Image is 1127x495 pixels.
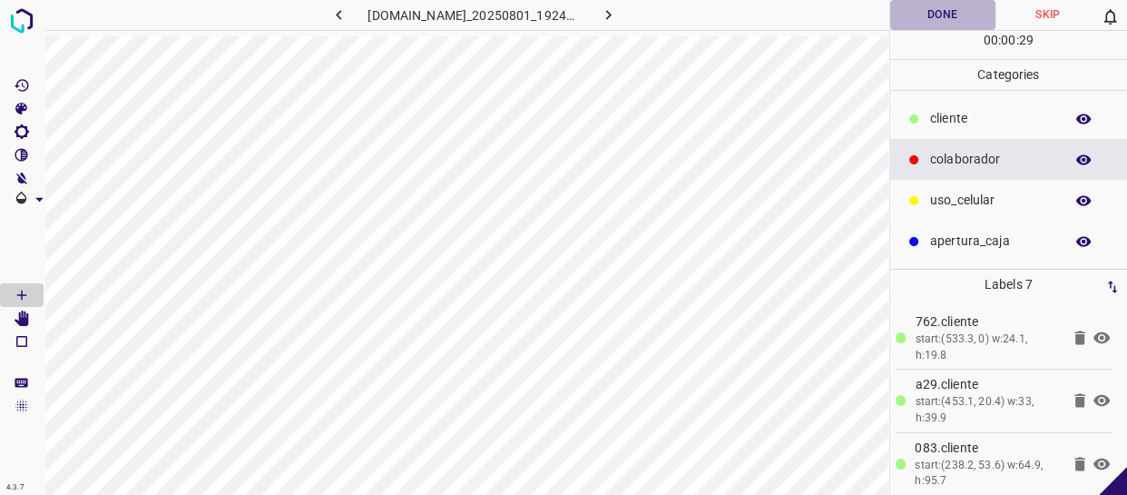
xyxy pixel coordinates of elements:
[2,480,29,495] div: 4.3.7
[915,332,1060,363] div: start:(533.3, 0) w:24.1, h:19.8
[915,375,1060,394] p: a29.​​cliente
[915,394,1060,426] div: start:(453.1, 20.4) w:33, h:39.9
[915,439,1060,458] p: 083.​​cliente
[1001,31,1015,50] p: 00
[984,31,1034,59] div: : :
[5,5,38,37] img: logo
[930,191,1054,210] p: uso_celular
[367,5,579,30] h6: [DOMAIN_NAME]_20250801_192453_000002460.jpg
[896,270,1122,300] p: Labels 7
[915,312,1060,332] p: 762.​​cliente
[930,109,1054,128] p: ​​cliente
[930,150,1054,169] p: colaborador
[1019,31,1034,50] p: 29
[915,458,1060,490] div: start:(238.2, 53.6) w:64.9, h:95.7
[984,31,998,50] p: 00
[930,232,1054,251] p: apertura_caja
